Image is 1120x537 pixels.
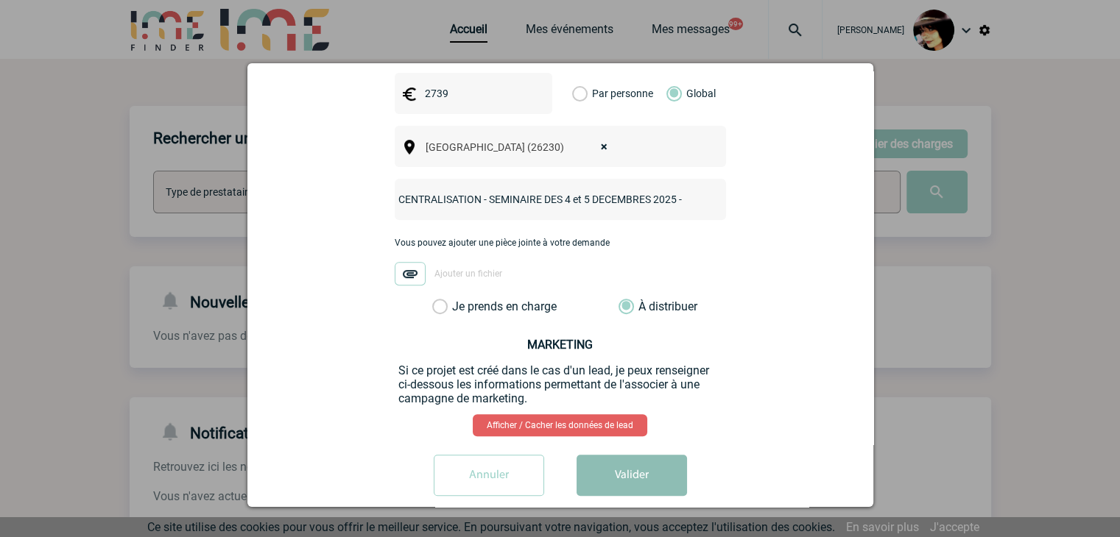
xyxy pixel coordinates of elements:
[420,137,622,157] span: Chantemerle-lès-Grignan (26230)
[572,73,588,114] label: Par personne
[398,338,722,352] h3: MARKETING
[434,455,544,496] input: Annuler
[434,269,502,280] span: Ajouter un fichier
[473,414,647,436] a: Afficher / Cacher les données de lead
[666,73,676,114] label: Global
[395,238,726,248] p: Vous pouvez ajouter une pièce jointe à votre demande
[601,137,607,157] span: ×
[577,455,687,496] button: Valider
[619,299,634,314] label: À distribuer
[432,299,457,314] label: Je prends en charge
[421,84,523,103] input: Budget HT
[398,363,722,405] p: Si ce projet est créé dans le cas d'un lead, je peux renseigner ci-dessous les informations perme...
[395,190,687,209] input: Nom de l'événement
